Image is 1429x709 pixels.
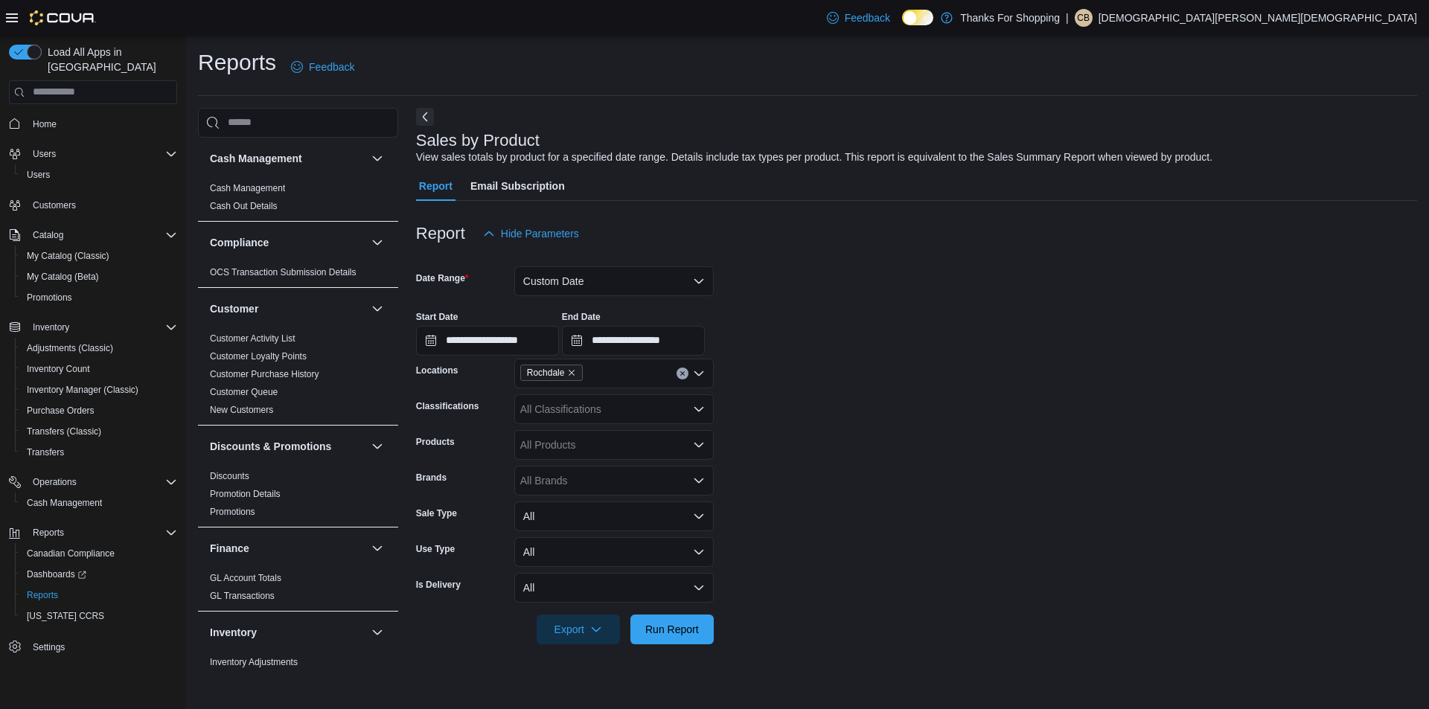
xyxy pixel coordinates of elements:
div: Christian Bishop [1075,9,1093,27]
span: Transfers [27,446,64,458]
a: Inventory Manager (Classic) [21,381,144,399]
button: Run Report [630,615,714,644]
button: Export [537,615,620,644]
span: Canadian Compliance [21,545,177,562]
button: Users [15,164,183,185]
button: Compliance [210,235,365,250]
button: Compliance [368,234,386,251]
a: Inventory Count [21,360,96,378]
a: Dashboards [15,564,183,585]
div: Finance [198,569,398,611]
a: Home [27,115,63,133]
button: Inventory [3,317,183,338]
nav: Complex example [9,107,177,696]
img: Cova [30,10,96,25]
span: My Catalog (Classic) [27,250,109,262]
span: Users [27,169,50,181]
div: Discounts & Promotions [198,467,398,527]
button: Cash Management [15,493,183,513]
button: Inventory Count [15,359,183,379]
span: Reports [27,524,177,542]
label: Products [416,436,455,448]
span: Adjustments (Classic) [27,342,113,354]
span: Email Subscription [470,171,565,201]
span: Purchase Orders [21,402,177,420]
span: Customers [27,196,177,214]
h1: Reports [198,48,276,77]
input: Press the down key to open a popover containing a calendar. [416,326,559,356]
label: Is Delivery [416,579,461,591]
h3: Finance [210,541,249,556]
a: Inventory Adjustments [210,657,298,667]
button: Operations [3,472,183,493]
a: Transfers (Classic) [21,423,107,440]
span: Cash Management [210,182,285,194]
a: Reports [21,586,64,604]
a: OCS Transaction Submission Details [210,267,357,277]
a: My Catalog (Beta) [21,268,105,286]
label: Start Date [416,311,458,323]
span: Reports [27,589,58,601]
a: Cash Management [210,183,285,193]
a: Customer Queue [210,387,278,397]
span: Inventory [33,321,69,333]
span: Feedback [845,10,890,25]
button: Catalog [3,225,183,246]
span: Rochdale [527,365,565,380]
a: GL Transactions [210,591,275,601]
button: Settings [3,635,183,657]
a: Promotion Details [210,489,281,499]
span: Customers [33,199,76,211]
a: Cash Management [21,494,108,512]
a: My Catalog (Classic) [21,247,115,265]
span: Inventory Adjustments [210,656,298,668]
button: Hide Parameters [477,219,585,248]
h3: Sales by Product [416,132,540,150]
button: Customer [368,300,386,318]
button: Open list of options [693,475,705,487]
span: My Catalog (Classic) [21,247,177,265]
button: Finance [368,539,386,557]
span: [US_STATE] CCRS [27,610,104,622]
button: Customers [3,194,183,216]
span: Inventory Manager (Classic) [21,381,177,399]
h3: Compliance [210,235,269,250]
button: My Catalog (Beta) [15,266,183,287]
label: Locations [416,365,458,376]
div: Cash Management [198,179,398,221]
span: OCS Transaction Submission Details [210,266,357,278]
span: Customer Purchase History [210,368,319,380]
span: Transfers (Classic) [21,423,177,440]
span: My Catalog (Beta) [21,268,177,286]
span: Dashboards [27,568,86,580]
h3: Discounts & Promotions [210,439,331,454]
span: Inventory Manager (Classic) [27,384,138,396]
input: Dark Mode [902,10,933,25]
span: Promotions [21,289,177,307]
button: Purchase Orders [15,400,183,421]
span: Report [419,171,453,201]
span: Home [27,115,177,133]
button: Reports [27,524,70,542]
a: [US_STATE] CCRS [21,607,110,625]
span: Rochdale [520,365,584,381]
button: Clear input [677,368,688,379]
button: Discounts & Promotions [368,437,386,455]
button: All [514,537,714,567]
span: Inventory Count [21,360,177,378]
button: Transfers [15,442,183,463]
h3: Customer [210,301,258,316]
span: Load All Apps in [GEOGRAPHIC_DATA] [42,45,177,74]
span: Users [27,145,177,163]
span: Cash Out Details [210,200,278,212]
button: Open list of options [693,439,705,451]
a: Feedback [821,3,896,33]
a: Settings [27,638,71,656]
button: Inventory [27,318,75,336]
span: New Customers [210,404,273,416]
span: CB [1077,9,1090,27]
button: All [514,573,714,603]
span: Cash Management [27,497,102,509]
h3: Inventory [210,625,257,640]
span: Washington CCRS [21,607,177,625]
